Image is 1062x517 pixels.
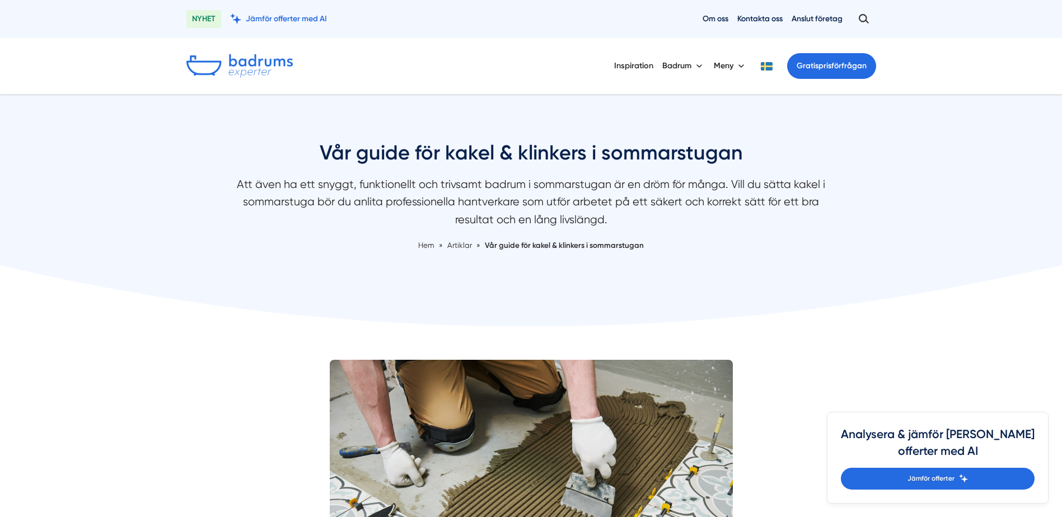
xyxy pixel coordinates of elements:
[447,241,472,250] span: Artiklar
[703,13,728,24] a: Om oss
[447,241,474,250] a: Artiklar
[418,241,434,250] a: Hem
[907,473,955,484] span: Jämför offerter
[235,176,828,234] p: Att även ha ett snyggt, funktionellt och trivsamt badrum i sommarstugan är en dröm för många. Vil...
[797,61,818,70] span: Gratis
[714,51,747,81] button: Meny
[485,241,644,250] a: Vår guide för kakel & klinkers i sommarstugan
[246,13,327,24] span: Jämför offerter med AI
[439,239,443,251] span: »
[662,51,705,81] button: Badrum
[186,10,221,28] span: NYHET
[235,139,828,176] h1: Vår guide för kakel & klinkers i sommarstugan
[787,53,876,79] a: Gratisprisförfrågan
[230,13,327,24] a: Jämför offerter med AI
[841,426,1035,468] h4: Analysera & jämför [PERSON_NAME] offerter med AI
[792,13,843,24] a: Anslut företag
[614,51,653,80] a: Inspiration
[737,13,783,24] a: Kontakta oss
[186,54,293,78] img: Badrumsexperter.se logotyp
[235,239,828,251] nav: Breadcrumb
[841,468,1035,490] a: Jämför offerter
[476,239,480,251] span: »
